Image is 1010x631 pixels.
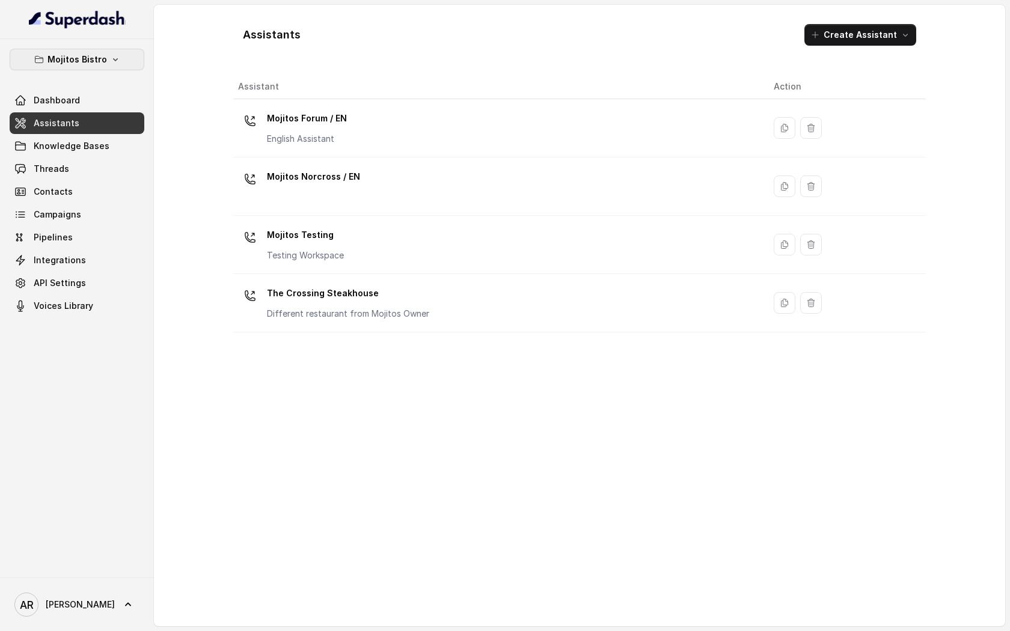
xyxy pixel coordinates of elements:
[804,24,916,46] button: Create Assistant
[764,75,926,99] th: Action
[34,254,86,266] span: Integrations
[10,49,144,70] button: Mojitos Bistro
[10,158,144,180] a: Threads
[34,140,109,152] span: Knowledge Bases
[267,284,429,303] p: The Crossing Steakhouse
[233,75,764,99] th: Assistant
[267,308,429,320] p: Different restaurant from Mojitos Owner
[267,133,347,145] p: English Assistant
[267,109,347,128] p: Mojitos Forum / EN
[34,209,81,221] span: Campaigns
[10,90,144,111] a: Dashboard
[34,163,69,175] span: Threads
[10,295,144,317] a: Voices Library
[267,225,344,245] p: Mojitos Testing
[34,94,80,106] span: Dashboard
[267,167,360,186] p: Mojitos Norcross / EN
[267,249,344,261] p: Testing Workspace
[34,117,79,129] span: Assistants
[10,181,144,203] a: Contacts
[10,204,144,225] a: Campaigns
[10,112,144,134] a: Assistants
[34,231,73,243] span: Pipelines
[10,227,144,248] a: Pipelines
[34,186,73,198] span: Contacts
[46,599,115,611] span: [PERSON_NAME]
[10,272,144,294] a: API Settings
[20,599,34,611] text: AR
[10,588,144,621] a: [PERSON_NAME]
[47,52,107,67] p: Mojitos Bistro
[34,277,86,289] span: API Settings
[29,10,126,29] img: light.svg
[10,135,144,157] a: Knowledge Bases
[10,249,144,271] a: Integrations
[34,300,93,312] span: Voices Library
[243,25,301,44] h1: Assistants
